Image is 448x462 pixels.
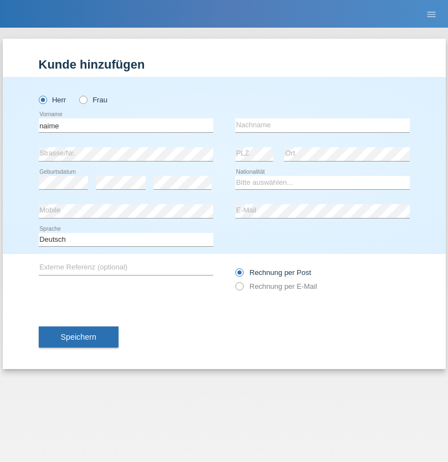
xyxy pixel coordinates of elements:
[39,96,46,103] input: Herr
[39,58,410,71] h1: Kunde hinzufügen
[39,326,119,347] button: Speichern
[79,96,86,103] input: Frau
[426,9,437,20] i: menu
[420,11,442,17] a: menu
[235,268,311,277] label: Rechnung per Post
[61,333,96,341] span: Speichern
[39,96,66,104] label: Herr
[79,96,107,104] label: Frau
[235,282,317,290] label: Rechnung per E-Mail
[235,268,243,282] input: Rechnung per Post
[235,282,243,296] input: Rechnung per E-Mail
